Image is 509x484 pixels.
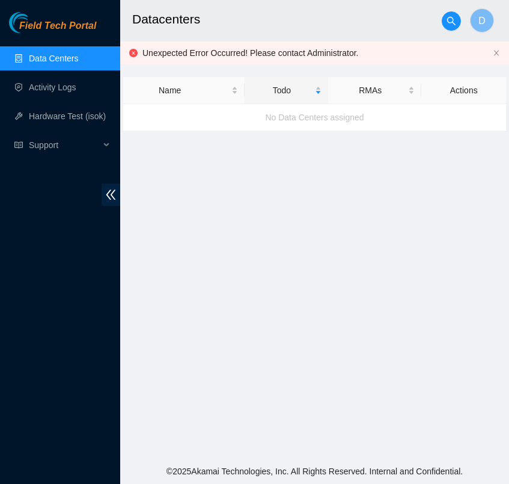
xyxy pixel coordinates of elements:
[29,82,76,92] a: Activity Logs
[478,13,486,28] span: D
[19,20,96,32] span: Field Tech Portal
[421,77,506,104] th: Actions
[470,8,494,33] button: D
[442,16,460,26] span: search
[9,22,96,37] a: Akamai TechnologiesField Tech Portal
[9,12,61,33] img: Akamai Technologies
[14,141,23,149] span: read
[142,46,488,60] div: Unexpected Error Occurred! Please contact Administrator.
[120,459,509,484] footer: © 2025 Akamai Technologies, Inc. All Rights Reserved. Internal and Confidential.
[442,11,461,31] button: search
[129,49,138,57] span: close-circle
[102,184,120,206] span: double-left
[29,54,78,63] a: Data Centers
[123,101,506,134] div: No Data Centers assigned
[29,133,100,157] span: Support
[493,49,500,57] button: close
[29,111,106,121] a: Hardware Test (isok)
